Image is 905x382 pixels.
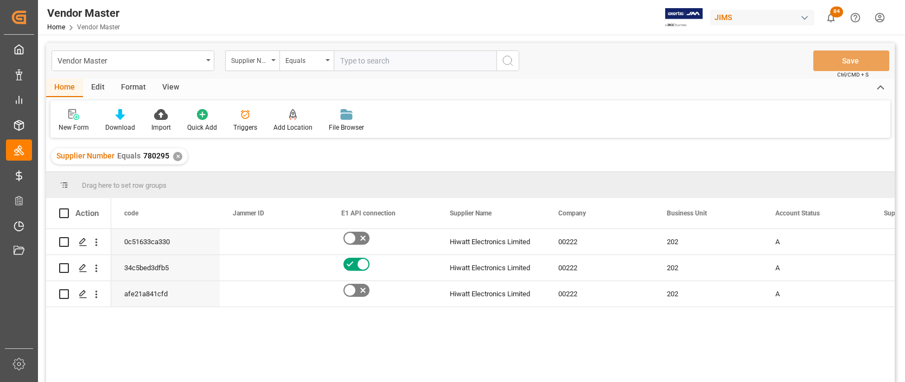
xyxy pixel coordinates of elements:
button: open menu [279,50,334,71]
button: show 84 new notifications [819,5,843,30]
div: Import [151,123,171,132]
span: Account Status [775,209,820,217]
div: View [154,79,187,97]
div: A [775,256,858,281]
div: 34c5bed3dfb5 [111,255,220,281]
div: Triggers [233,123,257,132]
div: Equals [285,53,322,66]
a: Home [47,23,65,31]
button: Save [813,50,889,71]
div: Hiwatt Electronics Limited [437,281,545,307]
button: open menu [225,50,279,71]
div: Edit [83,79,113,97]
div: Vendor Master [47,5,120,21]
span: Equals [117,151,141,160]
input: Type to search [334,50,496,71]
span: code [124,209,138,217]
button: search button [496,50,519,71]
div: A [775,282,858,307]
span: 780295 [143,151,169,160]
span: E1 API connection [341,209,396,217]
div: 202 [654,255,762,281]
div: afe21a841cfd [111,281,220,307]
div: Add Location [273,123,313,132]
div: Format [113,79,154,97]
div: Press SPACE to select this row. [46,281,111,307]
div: Press SPACE to select this row. [46,229,111,255]
div: JIMS [710,10,814,26]
div: Press SPACE to select this row. [46,255,111,281]
span: Business Unit [667,209,707,217]
div: Vendor Master [58,53,202,67]
img: Exertis%20JAM%20-%20Email%20Logo.jpg_1722504956.jpg [665,8,703,27]
div: 202 [654,229,762,254]
button: open menu [52,50,214,71]
div: Home [46,79,83,97]
span: Supplier Number [56,151,114,160]
div: 00222 [545,229,654,254]
div: Hiwatt Electronics Limited [437,255,545,281]
div: Quick Add [187,123,217,132]
button: JIMS [710,7,819,28]
div: Supplier Number [231,53,268,66]
button: Help Center [843,5,868,30]
div: 00222 [545,255,654,281]
div: Action [75,208,99,218]
span: Supplier Name [450,209,492,217]
span: Drag here to set row groups [82,181,167,189]
span: Ctrl/CMD + S [837,71,869,79]
div: Hiwatt Electronics Limited [437,229,545,254]
span: Jammer ID [233,209,264,217]
div: 00222 [545,281,654,307]
span: 84 [830,7,843,17]
div: New Form [59,123,89,132]
div: 0c51633ca330 [111,229,220,254]
div: Download [105,123,135,132]
div: 202 [654,281,762,307]
span: Company [558,209,586,217]
div: A [775,230,858,254]
div: File Browser [329,123,364,132]
div: ✕ [173,152,182,161]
